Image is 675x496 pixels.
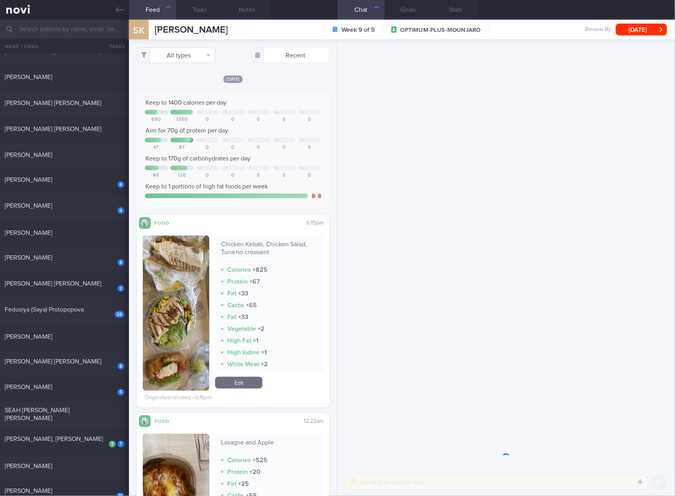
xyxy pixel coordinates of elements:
[221,145,245,151] div: 0
[298,117,321,123] div: 0
[227,278,248,285] strong: Protein
[227,290,236,297] strong: Fat
[306,220,323,226] span: 6:15pm
[247,145,270,151] div: 0
[227,326,256,332] strong: Vegetable
[151,417,182,424] div: Food
[261,361,268,367] strong: × 2
[5,203,52,209] span: [PERSON_NAME]
[5,100,101,106] span: [PERSON_NAME] [PERSON_NAME]
[5,48,101,54] span: [PERSON_NAME] [PERSON_NAME]
[249,138,253,142] div: Fr
[186,138,192,142] div: + 17
[143,236,210,391] img: Chicken Kebab, Chicken Salad, Tuna no crossaint
[300,166,304,170] div: Su
[5,334,52,340] span: [PERSON_NAME]
[227,481,236,487] strong: Fat
[275,110,279,114] div: Sa
[198,166,203,170] div: We
[221,173,245,179] div: 0
[109,441,116,448] div: 1
[258,326,265,332] strong: × 2
[223,166,228,170] div: Th
[253,267,267,273] strong: × 825
[5,306,84,313] span: Fedosiya (Saya) Protopopova
[5,177,52,183] span: [PERSON_NAME]
[170,173,194,179] div: 120
[273,117,296,123] div: 0
[151,219,182,226] div: Food
[249,469,260,475] strong: × 20
[238,314,248,320] strong: × 33
[118,441,124,448] div: 7
[249,278,260,285] strong: × 67
[118,285,124,292] div: 2
[198,110,203,114] div: We
[300,138,304,142] div: Su
[118,363,124,370] div: 8
[298,145,321,151] div: 0
[275,166,279,170] div: Sa
[304,419,323,424] span: 12:22am
[198,138,203,142] div: We
[223,76,243,83] span: [DATE]
[170,117,194,123] div: 1350
[249,110,253,114] div: Fr
[5,358,101,365] span: [PERSON_NAME] [PERSON_NAME]
[196,173,219,179] div: 0
[221,240,317,262] div: Chicken Kebab, Chicken Salad, Tuna no crossaint
[98,39,129,54] button: Tasks
[247,117,270,123] div: 0
[342,26,375,34] strong: Week 9 of 9
[300,110,304,114] div: Su
[118,259,124,266] div: 8
[118,389,124,396] div: 5
[253,457,267,463] strong: × 525
[249,166,253,170] div: Fr
[227,337,251,344] strong: High Fat
[5,152,52,158] span: [PERSON_NAME]
[5,74,52,80] span: [PERSON_NAME]
[145,395,212,402] div: Originally evaluated – 6:16pm
[5,384,52,391] span: [PERSON_NAME]
[137,47,216,63] button: All types
[5,230,52,236] span: [PERSON_NAME]
[223,138,228,142] div: Th
[400,26,481,34] span: OPTIMUM-PLUS-MOUNJARO
[145,145,168,151] div: 47
[227,314,236,320] strong: Fat
[275,138,279,142] div: Sa
[5,488,52,494] span: [PERSON_NAME]
[586,26,611,33] span: Review By
[298,173,321,179] div: 0
[196,145,219,151] div: 0
[115,311,124,318] div: 28
[118,181,124,188] div: 4
[124,15,153,45] div: SK
[227,267,251,273] strong: Calories
[146,183,268,190] span: Keep to 1 portions of high fat foods per week
[616,24,667,35] button: [DATE]
[215,377,262,389] a: Edit
[273,145,296,151] div: 0
[238,481,249,487] strong: × 25
[246,302,257,308] strong: × 65
[227,349,260,356] strong: High Iodine
[227,469,248,475] strong: Protein
[253,337,258,344] strong: × 1
[118,207,124,214] div: 4
[5,126,101,132] span: [PERSON_NAME] [PERSON_NAME]
[273,173,296,179] div: 0
[5,280,101,287] span: [PERSON_NAME] [PERSON_NAME]
[5,407,70,422] span: SEAH [PERSON_NAME] [PERSON_NAME]
[170,145,194,151] div: 87
[146,127,228,134] span: Aim for 70g of protein per day
[227,457,251,463] strong: Calories
[196,117,219,123] div: 0
[145,173,168,179] div: 95
[227,361,259,367] strong: White Meat
[221,439,317,452] div: Lasagne and Apple
[261,349,267,356] strong: × 1
[146,155,251,162] span: Keep to 170g of carbohydrates per day
[5,254,52,261] span: [PERSON_NAME]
